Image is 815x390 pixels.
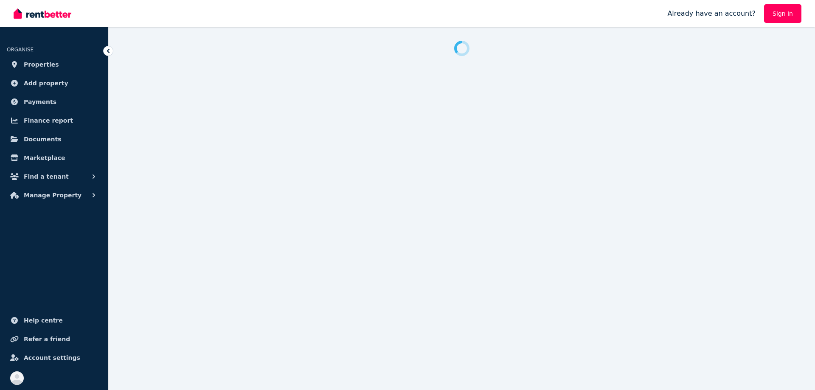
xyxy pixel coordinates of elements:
a: Finance report [7,112,101,129]
a: Sign In [764,4,801,23]
span: Payments [24,97,56,107]
a: Marketplace [7,149,101,166]
span: Marketplace [24,153,65,163]
span: Manage Property [24,190,81,200]
span: Refer a friend [24,334,70,344]
img: RentBetter [14,7,71,20]
a: Refer a friend [7,331,101,348]
a: Account settings [7,349,101,366]
span: Help centre [24,315,63,325]
span: Find a tenant [24,171,69,182]
span: Account settings [24,353,80,363]
a: Help centre [7,312,101,329]
span: Add property [24,78,68,88]
button: Manage Property [7,187,101,204]
button: Find a tenant [7,168,101,185]
span: Documents [24,134,62,144]
a: Payments [7,93,101,110]
span: Properties [24,59,59,70]
a: Documents [7,131,101,148]
a: Add property [7,75,101,92]
a: Properties [7,56,101,73]
span: Finance report [24,115,73,126]
span: Already have an account? [667,8,756,19]
span: ORGANISE [7,47,34,53]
